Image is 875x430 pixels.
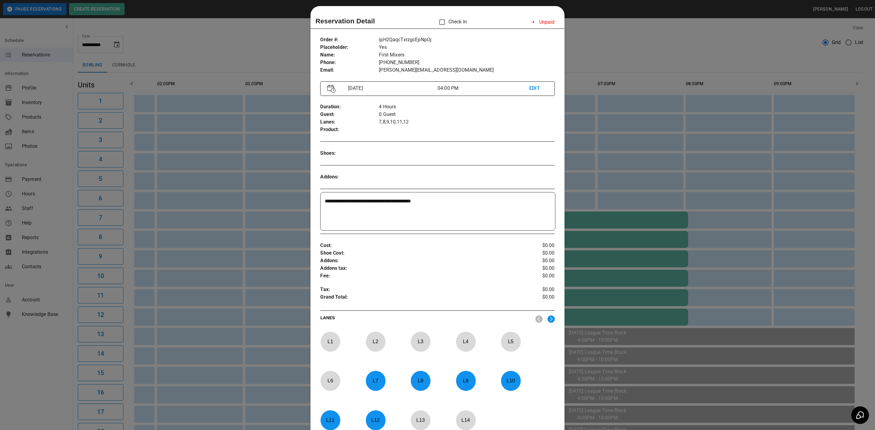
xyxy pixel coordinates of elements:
[516,272,555,280] p: $0.00
[437,85,529,92] p: 04:00 PM
[320,126,379,134] p: Product :
[436,16,467,29] p: Check In
[456,413,476,427] p: L 14
[516,265,555,272] p: $0.00
[501,374,521,388] p: L 10
[320,286,516,293] p: Tax :
[320,265,516,272] p: Addons tax :
[320,374,340,388] p: L 6
[501,334,521,349] p: L 5
[456,374,476,388] p: L 9
[379,44,554,51] p: Yes
[346,85,437,92] p: [DATE]
[456,334,476,349] p: L 4
[320,257,516,265] p: Addons :
[528,16,560,28] li: Unpaid
[320,44,379,51] p: Placeholder :
[320,36,379,44] p: Order # :
[379,51,554,59] p: First Mixers
[320,111,379,118] p: Guest :
[320,150,379,157] p: Shoes :
[379,118,554,126] p: 7,8,9,10,11,12
[320,334,340,349] p: L 1
[320,293,516,303] p: Grand Total :
[320,249,516,257] p: Shoe Cost :
[529,85,547,92] p: EDIT
[320,173,379,181] p: Addons :
[365,413,386,427] p: L 12
[315,16,375,26] p: Reservation Detail
[379,59,554,66] p: [PHONE_NUMBER]
[327,85,336,93] img: Vector
[379,103,554,111] p: 4 Hours
[379,111,554,118] p: 0 Guest
[410,413,431,427] p: L 13
[320,66,379,74] p: Email :
[516,242,555,249] p: $0.00
[320,118,379,126] p: Lanes :
[516,257,555,265] p: $0.00
[516,249,555,257] p: $0.00
[410,334,431,349] p: L 3
[320,272,516,280] p: Fee :
[410,374,431,388] p: L 8
[516,286,555,293] p: $0.00
[320,413,340,427] p: L 11
[547,315,555,323] img: right.svg
[320,242,516,249] p: Cost :
[379,36,554,44] p: ipH2QaqcTxrzgcEpNpOj
[320,103,379,111] p: Duration :
[320,59,379,66] p: Phone :
[365,334,386,349] p: L 2
[379,66,554,74] p: [PERSON_NAME][EMAIL_ADDRESS][DOMAIN_NAME]
[535,315,543,323] img: nav_left.svg
[320,315,530,323] p: LANES
[516,293,555,303] p: $0.00
[320,51,379,59] p: Name :
[365,374,386,388] p: L 7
